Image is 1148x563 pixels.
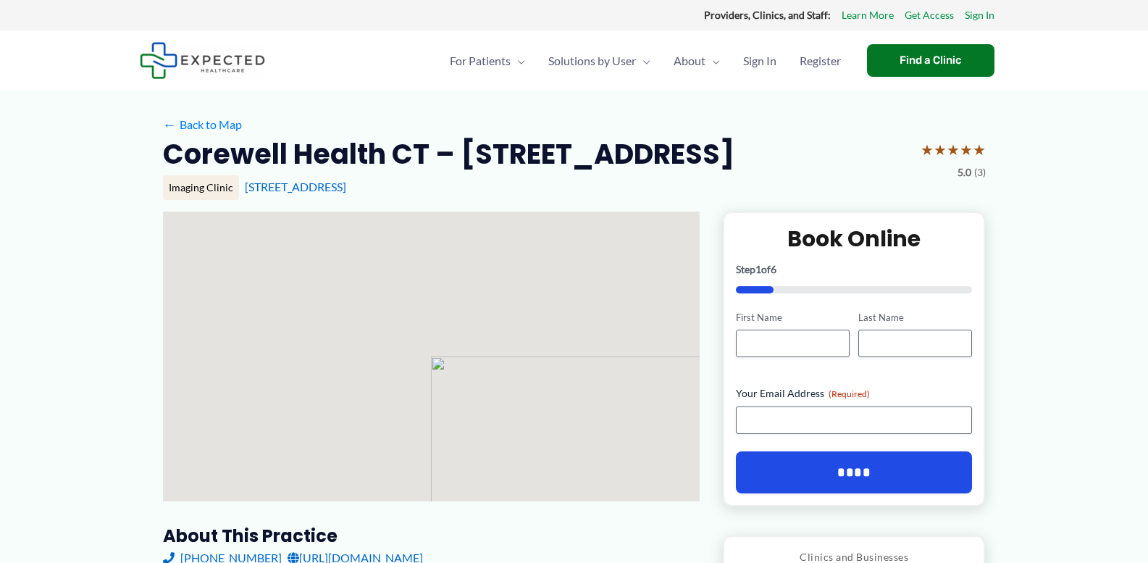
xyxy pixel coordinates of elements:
[958,163,971,182] span: 5.0
[140,42,265,79] img: Expected Healthcare Logo - side, dark font, small
[704,9,831,21] strong: Providers, Clinics, and Staff:
[732,36,788,86] a: Sign In
[450,36,511,86] span: For Patients
[842,6,894,25] a: Learn More
[438,36,852,86] nav: Primary Site Navigation
[636,36,650,86] span: Menu Toggle
[974,163,986,182] span: (3)
[905,6,954,25] a: Get Access
[921,136,934,163] span: ★
[705,36,720,86] span: Menu Toggle
[755,263,761,275] span: 1
[163,114,242,135] a: ←Back to Map
[537,36,662,86] a: Solutions by UserMenu Toggle
[438,36,537,86] a: For PatientsMenu Toggle
[674,36,705,86] span: About
[163,525,700,547] h3: About this practice
[934,136,947,163] span: ★
[548,36,636,86] span: Solutions by User
[960,136,973,163] span: ★
[743,36,776,86] span: Sign In
[867,44,994,77] a: Find a Clinic
[163,175,239,200] div: Imaging Clinic
[511,36,525,86] span: Menu Toggle
[163,117,177,131] span: ←
[736,311,850,325] label: First Name
[736,386,973,401] label: Your Email Address
[163,136,734,172] h2: Corewell Health CT – [STREET_ADDRESS]
[736,264,973,275] p: Step of
[736,225,973,253] h2: Book Online
[858,311,972,325] label: Last Name
[662,36,732,86] a: AboutMenu Toggle
[947,136,960,163] span: ★
[829,388,870,399] span: (Required)
[771,263,776,275] span: 6
[965,6,994,25] a: Sign In
[973,136,986,163] span: ★
[245,180,346,193] a: [STREET_ADDRESS]
[800,36,841,86] span: Register
[788,36,852,86] a: Register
